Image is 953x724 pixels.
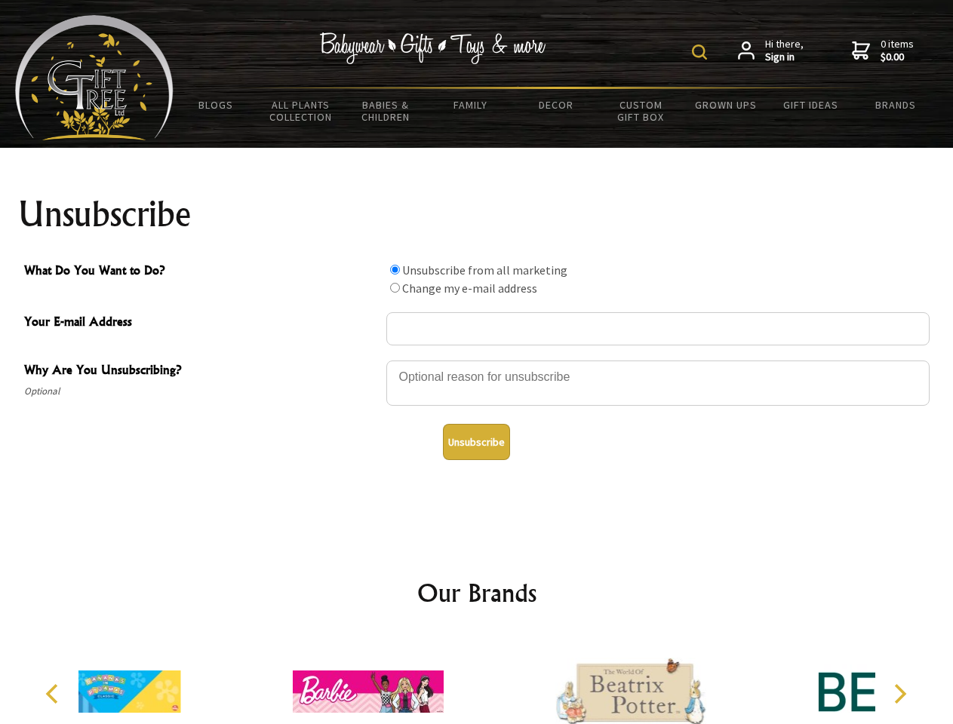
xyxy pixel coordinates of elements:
[443,424,510,460] button: Unsubscribe
[38,677,71,710] button: Previous
[768,89,853,121] a: Gift Ideas
[765,38,804,64] span: Hi there,
[30,575,924,611] h2: Our Brands
[765,51,804,64] strong: Sign in
[259,89,344,133] a: All Plants Collection
[320,32,546,64] img: Babywear - Gifts - Toys & more
[881,51,914,64] strong: $0.00
[15,15,174,140] img: Babyware - Gifts - Toys and more...
[598,89,684,133] a: Custom Gift Box
[343,89,429,133] a: Babies & Children
[881,37,914,64] span: 0 items
[402,262,567,278] label: Unsubscribe from all marketing
[24,312,379,334] span: Your E-mail Address
[390,265,400,275] input: What Do You Want to Do?
[692,44,707,60] img: product search
[738,38,804,64] a: Hi there,Sign in
[390,283,400,293] input: What Do You Want to Do?
[402,281,537,296] label: Change my e-mail address
[883,677,916,710] button: Next
[853,89,939,121] a: Brands
[24,360,379,382] span: Why Are You Unsubscribing?
[24,382,379,400] span: Optional
[429,89,514,121] a: Family
[18,196,936,232] h1: Unsubscribe
[386,360,930,406] textarea: Why Are You Unsubscribing?
[174,89,259,121] a: BLOGS
[24,261,379,283] span: What Do You Want to Do?
[852,38,914,64] a: 0 items$0.00
[683,89,768,121] a: Grown Ups
[513,89,598,121] a: Decor
[386,312,930,345] input: Your E-mail Address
